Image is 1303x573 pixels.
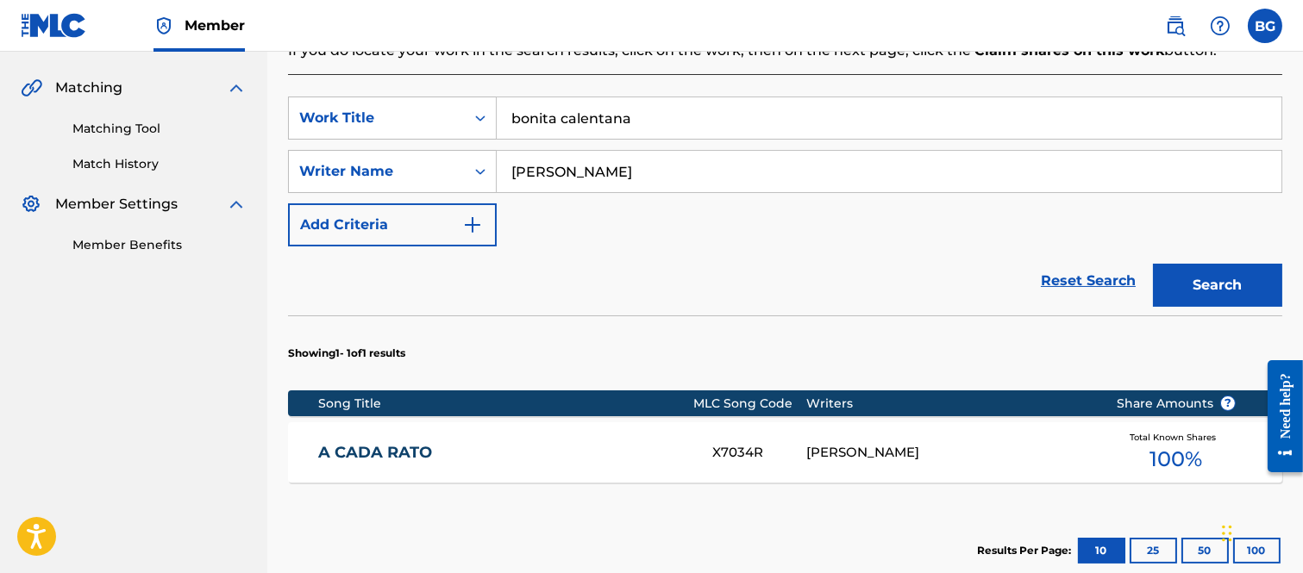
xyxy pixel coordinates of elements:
div: Song Title [318,395,693,413]
a: Match History [72,155,247,173]
div: Writer Name [299,161,454,182]
div: Work Title [299,108,454,128]
a: Member Benefits [72,236,247,254]
p: Showing 1 - 1 of 1 results [288,346,405,361]
span: ? [1221,396,1235,410]
a: Matching Tool [72,120,247,138]
div: MLC Song Code [693,395,806,413]
button: Search [1153,264,1282,307]
img: search [1165,16,1186,36]
div: Help [1203,9,1237,43]
iframe: Resource Center [1255,347,1303,486]
span: 100 % [1150,444,1202,475]
img: Member Settings [21,194,41,215]
form: Search Form [288,97,1282,315]
button: 10 [1078,538,1125,564]
span: Matching [55,78,122,98]
iframe: Chat Widget [1217,490,1303,573]
a: Reset Search [1032,262,1144,300]
span: Member [185,16,245,35]
button: Add Criteria [288,203,497,246]
img: expand [226,78,247,98]
img: help [1210,16,1231,36]
div: Widget de chat [1217,490,1303,573]
span: Member Settings [55,194,178,215]
div: [PERSON_NAME] [806,443,1090,463]
img: MLC Logo [21,13,87,38]
div: X7034R [712,443,807,463]
img: Top Rightsholder [153,16,174,36]
img: expand [226,194,247,215]
img: Matching [21,78,42,98]
a: A CADA RATO [318,443,689,463]
div: User Menu [1248,9,1282,43]
img: 9d2ae6d4665cec9f34b9.svg [462,215,483,235]
span: Share Amounts [1117,395,1236,413]
div: Arrastrar [1222,508,1232,559]
button: 25 [1130,538,1177,564]
a: Public Search [1158,9,1193,43]
p: Results Per Page: [977,543,1075,558]
button: 50 [1181,538,1229,564]
span: Total Known Shares [1130,431,1223,444]
div: Writers [806,395,1090,413]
